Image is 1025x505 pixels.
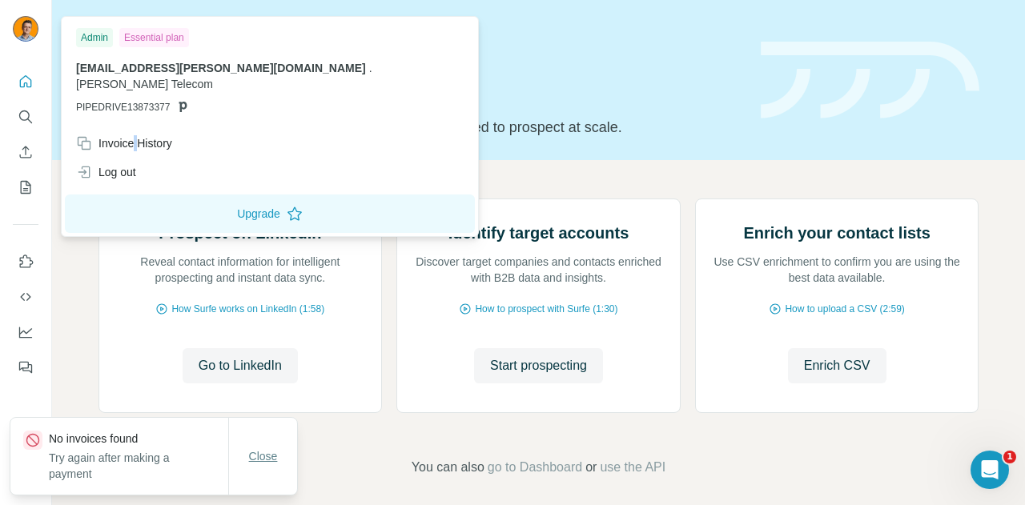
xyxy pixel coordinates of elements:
div: Essential plan [119,28,189,47]
span: Enrich CSV [804,356,870,375]
p: Try again after making a payment [49,450,228,482]
span: . [369,62,372,74]
button: Enrich CSV [13,138,38,166]
button: Use Surfe API [13,283,38,311]
span: or [585,458,597,477]
button: Search [13,102,38,131]
span: Close [249,448,278,464]
button: My lists [13,173,38,202]
h2: Identify target accounts [448,222,629,244]
button: Enrich CSV [788,348,886,383]
span: Start prospecting [490,356,587,375]
span: PIPEDRIVE13873377 [76,100,170,114]
p: Discover target companies and contacts enriched with B2B data and insights. [413,254,664,286]
iframe: Intercom live chat [971,451,1009,489]
div: Invoice History [76,135,172,151]
div: Admin [76,28,113,47]
span: How to prospect with Surfe (1:30) [475,302,617,316]
button: Go to LinkedIn [183,348,298,383]
span: [PERSON_NAME] Telecom [76,78,213,90]
p: No invoices found [49,431,228,447]
button: Feedback [13,353,38,382]
button: use the API [600,458,665,477]
img: Avatar [13,16,38,42]
img: banner [761,42,979,119]
p: Use CSV enrichment to confirm you are using the best data available. [712,254,963,286]
span: 1 [1003,451,1016,463]
span: Go to LinkedIn [199,356,282,375]
button: Start prospecting [474,348,603,383]
button: Dashboard [13,318,38,347]
h2: Enrich your contact lists [743,222,930,244]
button: Upgrade [65,194,475,233]
span: You can also [412,458,484,477]
span: [EMAIL_ADDRESS][PERSON_NAME][DOMAIN_NAME] [76,62,366,74]
p: Reveal contact information for intelligent prospecting and instant data sync. [115,254,366,286]
button: Close [238,442,289,471]
span: How to upload a CSV (2:59) [785,302,904,316]
span: How Surfe works on LinkedIn (1:58) [171,302,324,316]
button: go to Dashboard [488,458,582,477]
button: Quick start [13,67,38,96]
button: Use Surfe on LinkedIn [13,247,38,276]
div: Log out [76,164,136,180]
